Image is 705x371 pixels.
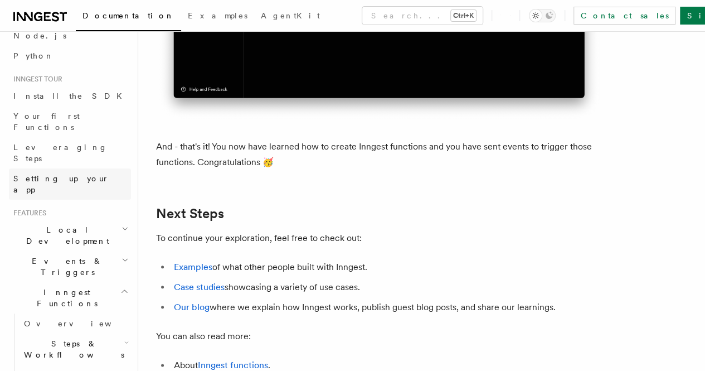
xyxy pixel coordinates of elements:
[9,251,131,282] button: Events & Triggers
[76,3,181,31] a: Documentation
[171,259,602,275] li: of what other people built with Inngest.
[9,282,131,314] button: Inngest Functions
[9,75,62,84] span: Inngest tour
[261,11,320,20] span: AgentKit
[13,51,54,60] span: Python
[13,143,108,163] span: Leveraging Steps
[13,91,129,100] span: Install the SDK
[13,174,109,194] span: Setting up your app
[20,334,131,365] button: Steps & Workflows
[529,9,556,22] button: Toggle dark mode
[9,224,121,247] span: Local Development
[174,282,225,292] a: Case studies
[181,3,254,30] a: Examples
[156,329,602,344] p: You can also read more:
[9,209,46,218] span: Features
[573,7,675,25] a: Contact sales
[9,46,131,66] a: Python
[362,7,483,25] button: Search...Ctrl+K
[20,338,124,360] span: Steps & Workflows
[9,287,120,309] span: Inngest Functions
[9,168,131,200] a: Setting up your app
[9,137,131,168] a: Leveraging Steps
[156,139,602,170] p: And - that's it! You now have learned how to create Inngest functions and you have sent events to...
[174,262,212,272] a: Examples
[13,112,80,132] span: Your first Functions
[198,360,268,370] a: Inngest functions
[9,26,131,46] a: Node.js
[188,11,247,20] span: Examples
[20,314,131,334] a: Overview
[82,11,174,20] span: Documentation
[9,86,131,106] a: Install the SDK
[24,319,139,328] span: Overview
[9,220,131,251] button: Local Development
[171,280,602,295] li: showcasing a variety of use cases.
[174,302,210,312] a: Our blog
[171,300,602,315] li: where we explain how Inngest works, publish guest blog posts, and share our learnings.
[254,3,327,30] a: AgentKit
[9,256,121,278] span: Events & Triggers
[156,230,602,246] p: To continue your exploration, feel free to check out:
[9,106,131,137] a: Your first Functions
[13,31,66,40] span: Node.js
[451,10,476,21] kbd: Ctrl+K
[156,206,224,221] a: Next Steps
